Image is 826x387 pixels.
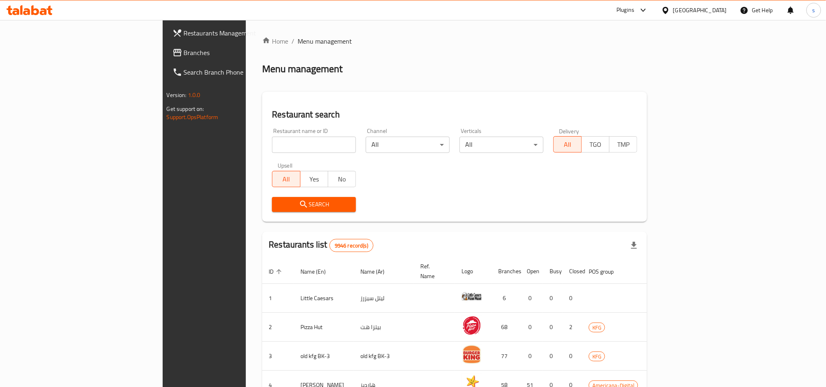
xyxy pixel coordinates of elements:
td: 0 [563,342,582,371]
div: All [366,137,450,153]
img: Little Caesars [462,286,482,307]
img: Pizza Hut [462,315,482,336]
h2: Menu management [262,62,342,75]
div: Total records count [329,239,373,252]
a: Support.OpsPlatform [167,112,219,122]
button: Search [272,197,356,212]
td: old kfg BK-3 [354,342,414,371]
a: Search Branch Phone [166,62,300,82]
span: ID [269,267,284,276]
th: Branches [492,259,520,284]
span: Restaurants Management [184,28,294,38]
span: Branches [184,48,294,57]
th: Logo [455,259,492,284]
td: 68 [492,313,520,342]
button: All [272,171,300,187]
td: 0 [520,284,543,313]
span: 1.0.0 [188,90,201,100]
th: Closed [563,259,582,284]
span: TGO [585,139,606,150]
a: Restaurants Management [166,23,300,43]
img: old kfg BK-3 [462,344,482,365]
button: TGO [581,136,610,153]
span: Name (Ar) [360,267,395,276]
span: KFG [589,352,605,361]
button: All [553,136,581,153]
td: ليتل سيزرز [354,284,414,313]
span: POS group [589,267,624,276]
td: 0 [563,284,582,313]
td: 77 [492,342,520,371]
span: Menu management [298,36,352,46]
td: Pizza Hut [294,313,354,342]
td: 0 [520,313,543,342]
th: Open [520,259,543,284]
div: [GEOGRAPHIC_DATA] [673,6,727,15]
h2: Restaurant search [272,108,637,121]
span: Search [278,199,349,210]
div: Plugins [616,5,634,15]
label: Upsell [278,163,293,168]
span: Yes [304,173,325,185]
span: Get support on: [167,104,204,114]
span: s [812,6,815,15]
span: 9946 record(s) [330,242,373,250]
td: old kfg BK-3 [294,342,354,371]
span: Ref. Name [420,261,445,281]
input: Search for restaurant name or ID.. [272,137,356,153]
button: No [328,171,356,187]
span: KFG [589,323,605,332]
td: بيتزا هت [354,313,414,342]
td: 0 [543,342,563,371]
span: Version: [167,90,187,100]
span: All [557,139,578,150]
td: 0 [520,342,543,371]
label: Delivery [559,128,579,134]
td: 0 [543,313,563,342]
span: TMP [613,139,634,150]
td: Little Caesars [294,284,354,313]
span: All [276,173,297,185]
td: 6 [492,284,520,313]
th: Busy [543,259,563,284]
span: Name (En) [300,267,336,276]
div: All [459,137,543,153]
td: 2 [563,313,582,342]
button: TMP [609,136,637,153]
span: Search Branch Phone [184,67,294,77]
nav: breadcrumb [262,36,647,46]
td: 0 [543,284,563,313]
button: Yes [300,171,328,187]
div: Export file [624,236,644,255]
h2: Restaurants list [269,239,373,252]
a: Branches [166,43,300,62]
span: No [331,173,353,185]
